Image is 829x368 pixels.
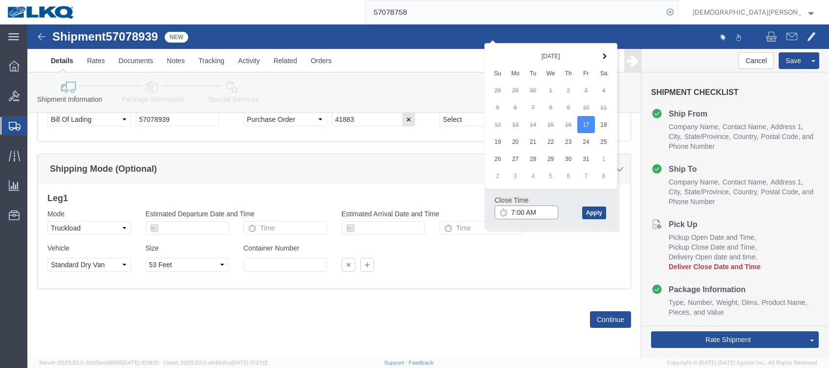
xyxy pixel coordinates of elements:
[384,360,409,366] a: Support
[409,360,434,366] a: Feedback
[667,359,817,367] span: Copyright © [DATE]-[DATE] Agistix Inc., All Rights Reserved
[231,360,268,366] span: [DATE] 17:21:12
[692,6,815,18] button: [DEMOGRAPHIC_DATA][PERSON_NAME]
[163,360,268,366] span: Client: 2025.20.0-e640dba
[693,7,801,18] span: Kristen Lund
[39,360,159,366] span: Server: 2025.20.0-32d5ea39505
[27,24,829,358] iframe: FS Legacy Container
[7,5,75,20] img: logo
[366,0,663,24] input: Search for shipment number, reference number
[122,360,159,366] span: [DATE] 10:18:31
